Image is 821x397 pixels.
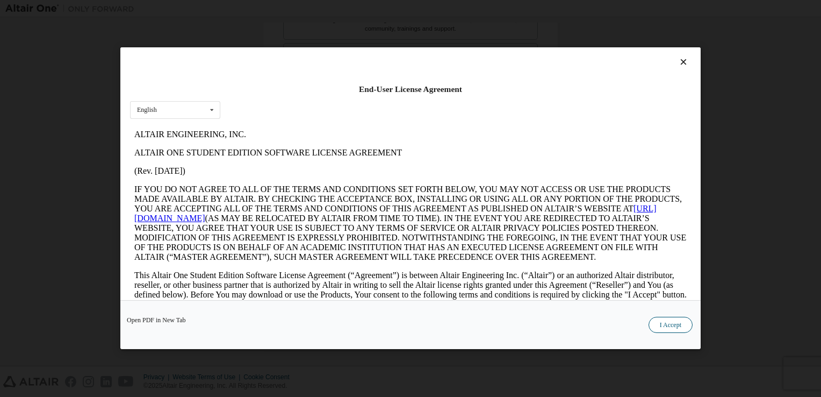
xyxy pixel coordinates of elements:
[4,41,557,51] p: (Rev. [DATE])
[130,84,691,95] div: End-User License Agreement
[127,317,186,324] a: Open PDF in New Tab
[4,4,557,14] p: ALTAIR ENGINEERING, INC.
[137,107,157,114] div: English
[4,145,557,184] p: This Altair One Student Edition Software License Agreement (“Agreement”) is between Altair Engine...
[4,59,557,137] p: IF YOU DO NOT AGREE TO ALL OF THE TERMS AND CONDITIONS SET FORTH BELOW, YOU MAY NOT ACCESS OR USE...
[4,79,527,97] a: [URL][DOMAIN_NAME]
[4,23,557,32] p: ALTAIR ONE STUDENT EDITION SOFTWARE LICENSE AGREEMENT
[649,317,693,334] button: I Accept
